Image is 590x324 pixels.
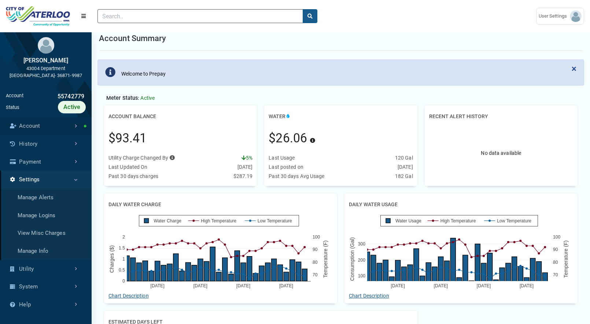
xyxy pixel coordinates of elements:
h2: Daily Water Charge [108,198,161,211]
h2: Daily Water Usage [349,198,398,211]
div: [DATE] [237,163,253,171]
span: Active [140,95,155,101]
div: 43004 Department [GEOGRAPHIC_DATA]- 36871-9987 [6,65,86,79]
a: Chart Description [108,293,149,299]
div: 182 Gal [395,172,413,180]
span: Meter Status: [106,95,139,101]
div: Account [6,92,23,101]
h2: Recent Alert History [429,110,488,123]
div: 55742779 [23,92,86,101]
div: [DATE] [398,163,413,171]
button: search [303,9,317,23]
div: $287.19 [233,172,253,180]
div: Active [58,101,86,113]
input: Search [97,9,303,23]
img: ALTSK Logo [6,6,70,26]
div: Last Usage [269,154,295,162]
button: Close [564,60,584,77]
span: 5% [241,155,252,161]
div: Welcome to Prepay [121,70,166,78]
div: Last Updated On [108,163,148,171]
a: Chart Description [349,293,389,299]
div: Last posted on [269,163,303,171]
div: No data available [429,126,573,180]
span: $26.06 [269,131,307,145]
h1: Account Summary [99,32,166,44]
div: Utility Charge Changed By [108,154,175,162]
span: User Settings [539,12,570,20]
div: Past 30 days Avg Usage [269,172,324,180]
h2: Account Balance [108,110,156,123]
span: × [572,63,576,74]
button: Menu [76,10,92,23]
div: 120 Gal [395,154,413,162]
div: Past 30 days charges [108,172,158,180]
a: User Settings [536,8,584,25]
h2: Water [269,110,291,123]
div: Status [6,104,20,111]
div: $93.41 [108,129,147,148]
div: [PERSON_NAME] [6,56,86,65]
